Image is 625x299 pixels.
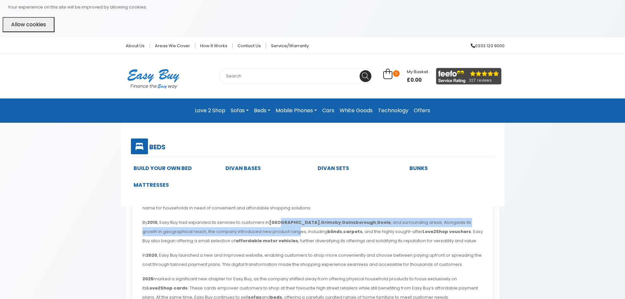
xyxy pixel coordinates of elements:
a: Mattresses [134,181,169,189]
a: Beds [131,144,166,151]
a: Mobile Phones [273,104,320,117]
p: By , Easy Buy had expanded its services to customers in , , , , and surrounding areas. Alongside ... [142,218,483,246]
a: Bunks [409,164,428,172]
img: Easy Buy [121,60,186,97]
a: Offers [411,104,433,117]
strong: Love2Shop cards [147,285,188,291]
a: Love 2 Shop [192,104,228,117]
strong: affordable motor vehicles [236,238,298,244]
strong: blinds [327,228,342,235]
a: Divan Bases [225,164,261,172]
span: My Basket [407,69,428,75]
img: feefo_logo [436,68,502,85]
strong: [GEOGRAPHIC_DATA] [269,219,320,225]
a: Technology [375,104,411,117]
a: Sofas [228,104,251,117]
a: Divan Sets [318,164,349,172]
strong: Gainsborough [342,219,376,225]
a: Contact Us [233,44,266,48]
strong: Love2Shop vouchers [423,228,471,235]
p: Your experience on this site will be improved by allowing cookies. [8,3,622,12]
strong: 2025 [142,276,154,282]
a: About Us [121,44,150,48]
a: Beds [251,104,273,117]
strong: 2020 [146,252,157,258]
a: White Goods [337,104,375,117]
input: Search [219,68,373,84]
a: Service/Warranty [266,44,309,48]
div: Sofas [5,123,620,206]
a: Cars [320,104,337,117]
span: 0 [393,70,400,77]
strong: Grimsby [321,219,341,225]
h5: Beds [149,143,166,151]
button: Allow cookies [3,17,54,32]
a: 0 My Basket £0.00 [383,72,428,80]
a: How it works [195,44,233,48]
strong: Goole [377,219,391,225]
p: In , Easy Buy launched a new and improved website, enabling customers to shop more conveniently a... [142,251,483,269]
strong: carpets [343,228,363,235]
span: £0.00 [407,76,428,84]
a: 0333 123 9000 [466,44,505,48]
a: Build Your Own Bed [134,164,192,172]
strong: 2010 [147,219,157,225]
a: Areas we cover [150,44,195,48]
